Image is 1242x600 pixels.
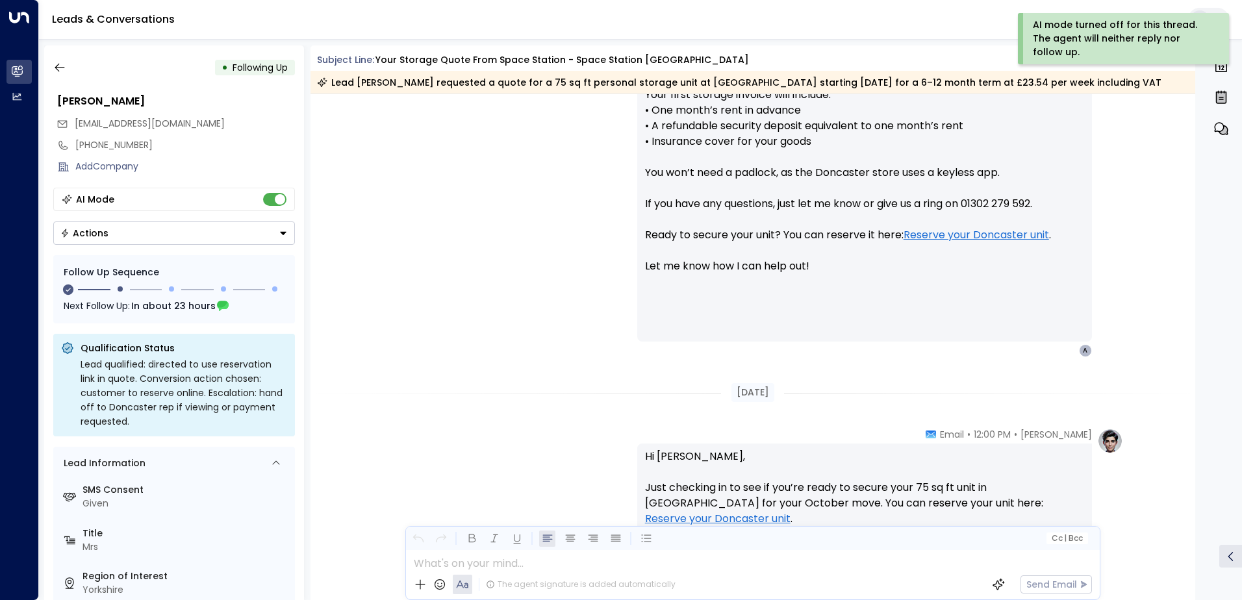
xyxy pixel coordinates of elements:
[1064,534,1067,543] span: |
[433,531,449,547] button: Redo
[375,53,749,67] div: Your storage quote from Space Station - Space Station [GEOGRAPHIC_DATA]
[974,428,1011,441] span: 12:00 PM
[81,342,287,355] p: Qualification Status
[967,428,970,441] span: •
[1014,428,1017,441] span: •
[317,76,1161,89] div: Lead [PERSON_NAME] requested a quote for a 75 sq ft personal storage unit at [GEOGRAPHIC_DATA] st...
[82,569,290,583] label: Region of Interest
[233,61,288,74] span: Following Up
[75,117,225,131] span: amirahrashid2101@gmail.com
[645,511,791,527] a: Reserve your Doncaster unit
[904,227,1049,243] a: Reserve your Doncaster unit
[75,117,225,130] span: [EMAIL_ADDRESS][DOMAIN_NAME]
[82,583,290,597] div: Yorkshire
[317,53,374,66] span: Subject Line:
[731,383,774,402] div: [DATE]
[940,428,964,441] span: Email
[81,357,287,429] div: Lead qualified: directed to use reservation link in quote. Conversion action chosen: customer to ...
[486,579,676,590] div: The agent signature is added automatically
[82,540,290,554] div: Mrs
[53,221,295,245] button: Actions
[57,94,295,109] div: [PERSON_NAME]
[52,12,175,27] a: Leads & Conversations
[1079,344,1092,357] div: A
[1051,534,1082,543] span: Cc Bcc
[75,138,295,152] div: [PHONE_NUMBER]
[222,56,228,79] div: •
[82,527,290,540] label: Title
[64,299,285,313] div: Next Follow Up:
[53,221,295,245] div: Button group with a nested menu
[64,266,285,279] div: Follow Up Sequence
[1046,532,1087,545] button: Cc|Bcc
[1020,428,1092,441] span: [PERSON_NAME]
[76,193,114,206] div: AI Mode
[131,299,216,313] span: In about 23 hours
[82,483,290,497] label: SMS Consent
[60,227,108,239] div: Actions
[1033,18,1211,59] div: AI mode turned off for this thread. The agent will neither reply nor follow up.
[75,160,295,173] div: AddCompany
[410,531,426,547] button: Undo
[59,456,146,470] div: Lead Information
[82,497,290,510] div: Given
[1097,428,1123,454] img: profile-logo.png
